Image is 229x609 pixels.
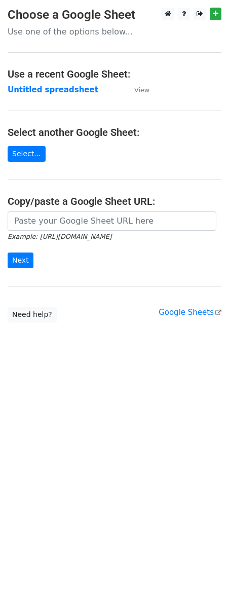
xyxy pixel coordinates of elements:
h3: Choose a Google Sheet [8,8,221,22]
input: Next [8,253,33,268]
a: Untitled spreadsheet [8,85,98,94]
input: Paste your Google Sheet URL here [8,211,216,231]
h4: Select another Google Sheet: [8,126,221,138]
p: Use one of the options below... [8,26,221,37]
small: Example: [URL][DOMAIN_NAME] [8,233,111,240]
h4: Use a recent Google Sheet: [8,68,221,80]
h4: Copy/paste a Google Sheet URL: [8,195,221,207]
a: View [124,85,149,94]
a: Select... [8,146,46,162]
small: View [134,86,149,94]
a: Need help? [8,307,57,323]
a: Google Sheets [159,308,221,317]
